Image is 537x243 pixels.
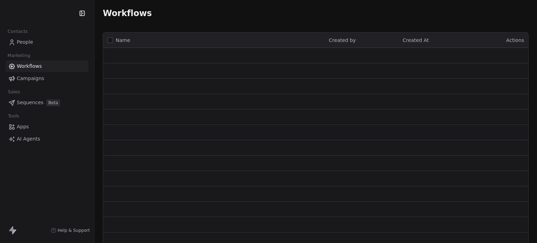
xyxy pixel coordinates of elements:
[17,135,40,143] span: AI Agents
[6,36,88,48] a: People
[506,37,524,43] span: Actions
[5,87,23,97] span: Sales
[17,123,29,130] span: Apps
[6,73,88,84] a: Campaigns
[6,121,88,133] a: Apps
[6,60,88,72] a: Workflows
[116,37,130,44] span: Name
[103,8,152,18] span: Workflows
[6,97,88,108] a: SequencesBeta
[46,99,60,106] span: Beta
[5,50,33,61] span: Marketing
[5,111,22,121] span: Tools
[6,133,88,145] a: AI Agents
[17,75,44,82] span: Campaigns
[58,228,90,233] span: Help & Support
[17,63,42,70] span: Workflows
[403,37,429,43] span: Created At
[51,228,90,233] a: Help & Support
[329,37,356,43] span: Created by
[17,99,43,106] span: Sequences
[17,38,33,46] span: People
[5,26,31,37] span: Contacts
